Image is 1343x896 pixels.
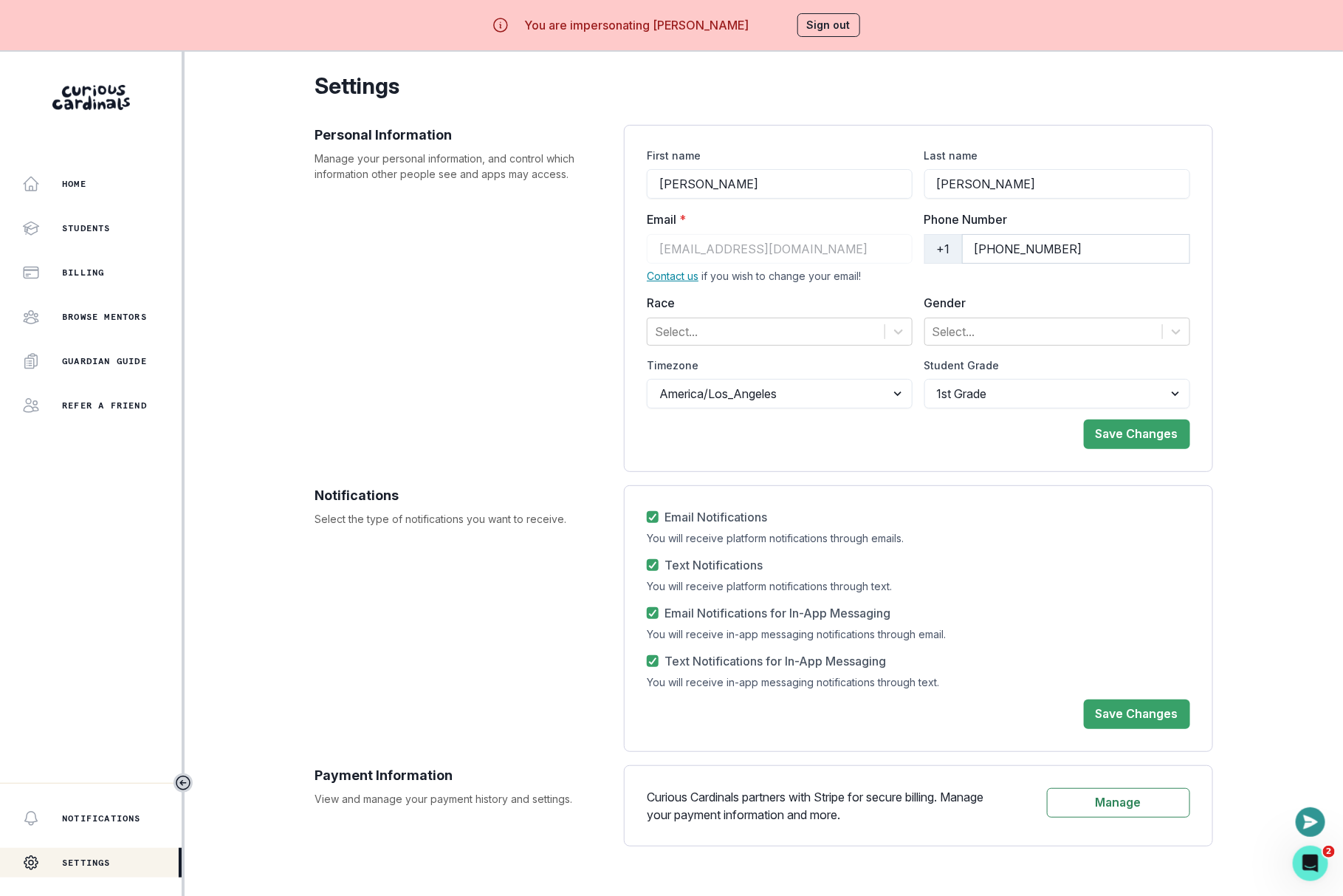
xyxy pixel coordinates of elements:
[315,791,610,807] p: View and manage your payment history and settings.
[664,556,763,574] span: Text Notifications
[62,178,86,190] p: Home
[62,267,104,278] p: Billing
[647,532,1189,544] div: You will receive platform notifications through emails.
[62,400,147,411] p: Refer a friend
[924,358,1181,373] label: Student Grade
[924,294,1181,312] label: Gender
[1296,807,1325,837] button: Open or close messaging widget
[315,69,1213,103] p: Settings
[315,151,610,182] p: Manage your personal information, and control which information other people see and apps may acc...
[315,125,610,145] p: Personal Information
[647,294,904,312] label: Race
[664,508,767,526] span: Email Notifications
[647,628,1189,640] div: You will receive in-app messaging notifications through email.
[62,222,111,234] p: Students
[797,13,860,37] button: Sign out
[647,211,904,228] label: Email
[647,676,1189,688] div: You will receive in-app messaging notifications through text.
[1084,700,1190,729] button: Save Changes
[315,485,610,505] p: Notifications
[647,270,698,282] a: Contact us
[664,604,890,622] span: Email Notifications for In-App Messaging
[62,355,147,367] p: Guardian Guide
[62,813,141,824] p: Notifications
[1047,788,1189,818] button: Manage
[1293,846,1328,881] iframe: Intercom live chat
[315,765,610,785] p: Payment Information
[924,211,1181,228] label: Phone Number
[1084,420,1190,449] button: Save Changes
[664,652,886,670] span: Text Notifications for In-App Messaging
[174,773,193,793] button: Toggle sidebar
[524,16,749,34] p: You are impersonating [PERSON_NAME]
[62,311,147,323] p: Browse Mentors
[1323,846,1335,858] span: 2
[647,270,913,282] div: if you wish to change your email!
[924,234,963,264] div: +1
[52,85,130,110] img: Curious Cardinals Logo
[62,857,111,869] p: Settings
[647,358,904,373] label: Timezone
[924,148,1181,163] label: Last name
[647,148,904,163] label: First name
[647,788,1000,824] p: Curious Cardinals partners with Stripe for secure billing. Manage your payment information and more.
[315,511,610,527] p: Select the type of notifications you want to receive.
[647,580,1189,592] div: You will receive platform notifications through text.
